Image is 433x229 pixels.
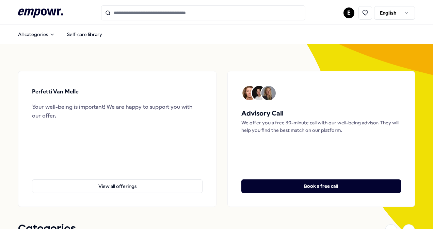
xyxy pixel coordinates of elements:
img: Avatar [252,86,266,100]
img: Avatar [261,86,276,100]
nav: Main [13,28,108,41]
img: Avatar [242,86,257,100]
input: Search for products, categories or subcategories [101,5,305,20]
a: Self-care library [62,28,108,41]
p: We offer you a free 30-minute call with our well-being advisor. They will help you find the best ... [241,119,401,134]
button: All categories [13,28,60,41]
div: Your well-being is important! We are happy to support you with our offer. [32,103,203,120]
p: Perfetti Van Melle [32,87,79,96]
a: View all offerings [32,169,203,193]
button: E [343,7,354,18]
h5: Advisory Call [241,108,401,119]
button: Book a free call [241,179,401,193]
button: View all offerings [32,179,203,193]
